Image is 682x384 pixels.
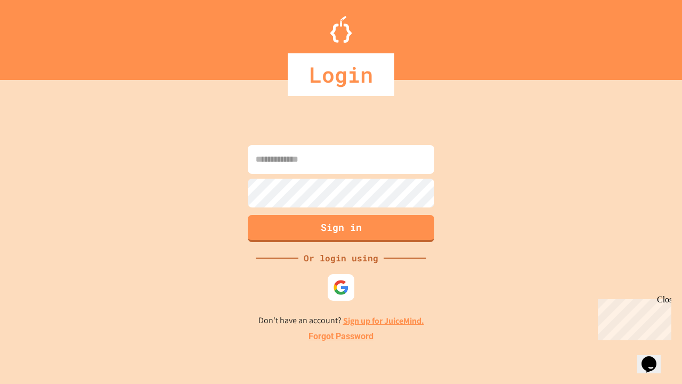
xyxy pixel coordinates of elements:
div: Or login using [298,252,384,265]
iframe: chat widget [637,341,671,373]
a: Sign up for JuiceMind. [343,315,424,326]
button: Sign in [248,215,434,242]
div: Login [288,53,394,96]
img: google-icon.svg [333,279,349,295]
div: Chat with us now!Close [4,4,74,68]
p: Don't have an account? [258,314,424,327]
iframe: chat widget [594,295,671,340]
a: Forgot Password [308,330,374,343]
img: Logo.svg [330,16,352,43]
